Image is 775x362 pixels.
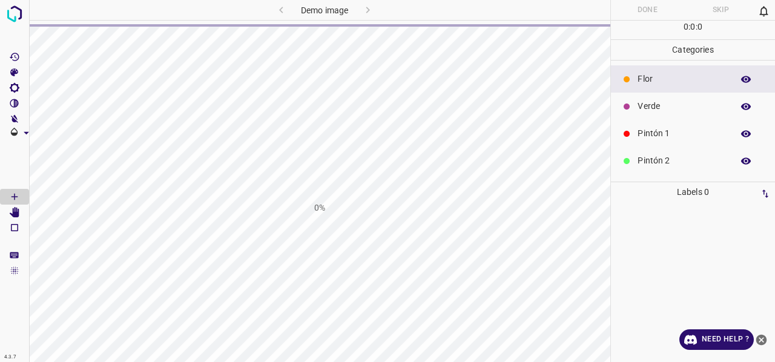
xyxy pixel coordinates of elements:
[638,73,727,85] p: Flor
[611,93,775,120] div: Verde
[611,174,775,202] div: Pintón 3
[638,100,727,113] p: Verde
[638,154,727,167] p: Pintón 2
[684,21,702,39] div: : :
[684,21,688,33] p: 0
[314,202,325,214] h1: 0%
[611,40,775,60] p: Categories
[679,329,754,350] a: Need Help ?
[611,65,775,93] div: Flor
[638,127,727,140] p: Pintón 1
[697,21,702,33] p: 0
[301,3,348,20] h6: Demo image
[690,21,695,33] p: 0
[615,182,771,202] p: Labels 0
[754,329,769,350] button: close-help
[611,147,775,174] div: Pintón 2
[4,3,25,25] img: logo
[1,352,19,362] div: 4.3.7
[611,120,775,147] div: Pintón 1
